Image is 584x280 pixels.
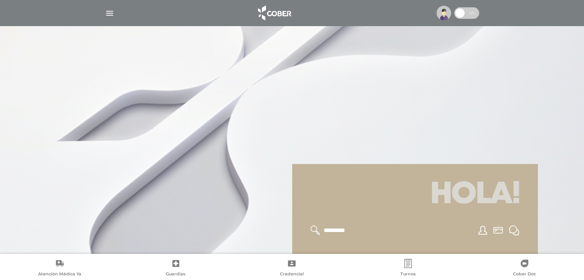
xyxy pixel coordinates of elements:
[437,6,451,20] img: profile-placeholder.svg
[350,259,467,278] a: Turnos
[38,271,81,278] span: Atención Médica Ya
[166,271,185,278] span: Guardias
[254,4,294,22] img: logo_cober_home-white.png
[466,259,582,278] a: Cober Doc
[234,259,350,278] a: Credencial
[301,173,529,216] h1: Hola!
[2,259,118,278] a: Atención Médica Ya
[280,271,304,278] span: Credencial
[400,271,416,278] span: Turnos
[118,259,234,278] a: Guardias
[105,8,114,18] img: Cober_menu-lines-white.svg
[513,271,536,278] span: Cober Doc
